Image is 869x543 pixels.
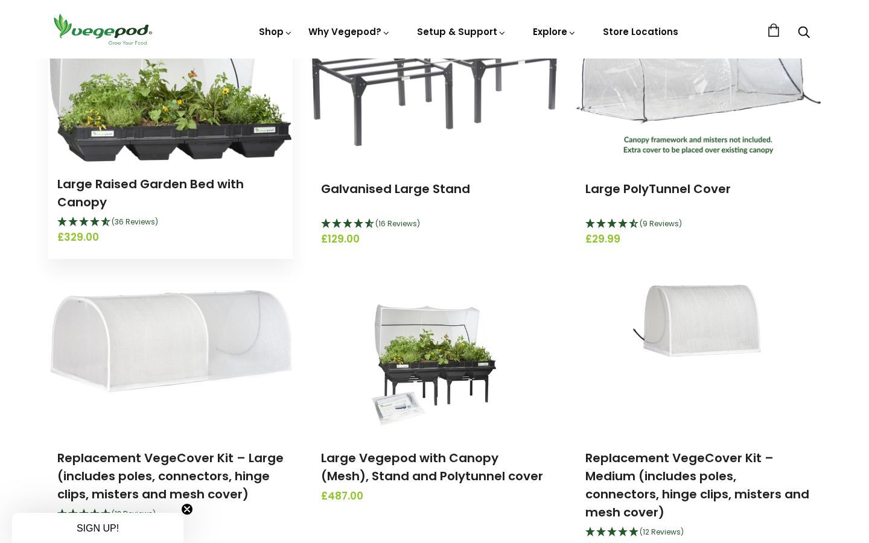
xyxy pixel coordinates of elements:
a: Large Raised Garden Bed with Canopy [57,176,244,211]
a: Galvanised Large Stand [321,180,470,197]
a: Replacement VegeCover Kit – Medium (includes poles, connectors, hinge clips, misters and mesh cover) [585,449,809,521]
span: £329.00 [57,230,284,246]
img: Replacement VegeCover Kit – Medium (includes poles, connectors, hinge clips, misters and mesh cover) [633,285,763,436]
img: Large Vegepod with Canopy (Mesh), Stand and Polytunnel cover [371,285,498,436]
img: Vegepod [48,12,157,46]
span: (12 Reviews) [112,509,156,519]
span: £29.99 [585,232,812,247]
img: Large PolyTunnel Cover [576,28,821,154]
a: Explore [533,25,576,38]
div: 5 Stars - 12 Reviews [585,525,812,541]
span: (9 Reviews) [640,218,682,229]
a: Why Vegepod? [308,25,390,38]
img: Galvanised Large Stand [312,36,556,146]
span: (36 Reviews) [112,217,158,227]
div: 4.44 Stars - 9 Reviews [585,217,812,232]
div: 4.67 Stars - 36 Reviews [57,215,284,230]
a: Shop [259,25,293,38]
a: Large Vegepod with Canopy (Mesh), Stand and Polytunnel cover [321,449,543,484]
img: Large Raised Garden Bed with Canopy [49,11,291,162]
span: (16 Reviews) [375,218,420,229]
a: Large PolyTunnel Cover [585,180,731,197]
div: 4.63 Stars - 16 Reviews [321,217,547,232]
img: Replacement VegeCover Kit – Large (includes poles, connectors, hinge clips, misters and mesh cover) [48,290,293,430]
div: 4.92 Stars - 12 Reviews [57,507,284,522]
a: Replacement VegeCover Kit – Large (includes poles, connectors, hinge clips, misters and mesh cover) [57,449,284,503]
a: Setup & Support [417,25,506,38]
span: £129.00 [321,232,547,247]
span: (12 Reviews) [640,527,684,537]
a: Search [798,27,810,40]
span: SIGN UP! [77,523,119,533]
div: SIGN UP!Close teaser [12,513,183,543]
span: £487.00 [321,489,547,504]
button: Close teaser [181,503,193,515]
a: Store Locations [603,25,678,38]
